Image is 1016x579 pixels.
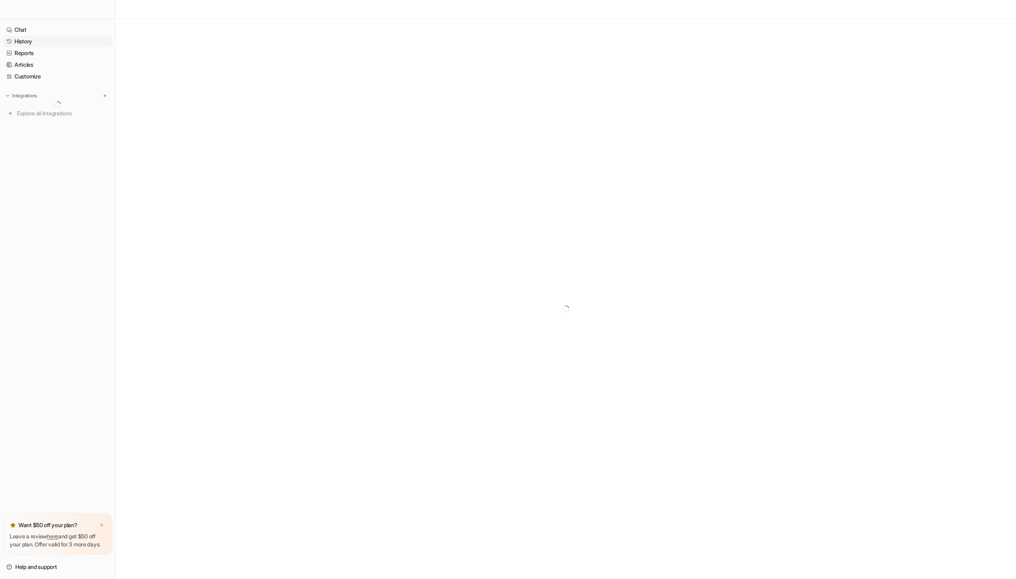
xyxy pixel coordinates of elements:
a: Articles [3,59,112,70]
img: expand menu [5,93,10,99]
p: Integrations [12,92,37,99]
a: Explore all integrations [3,108,112,119]
p: Want $50 off your plan? [18,521,78,529]
a: History [3,36,112,47]
img: menu_add.svg [102,93,108,99]
a: Chat [3,24,112,35]
a: Customize [3,71,112,82]
span: Explore all integrations [17,107,109,120]
img: star [10,522,16,528]
button: Integrations [3,92,39,100]
img: explore all integrations [6,109,14,117]
a: here [47,533,58,540]
a: Help and support [3,561,112,573]
a: Reports [3,47,112,59]
img: x [99,523,104,528]
p: Leave a review and get $50 off your plan. Offer valid for 3 more days. [10,532,106,548]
